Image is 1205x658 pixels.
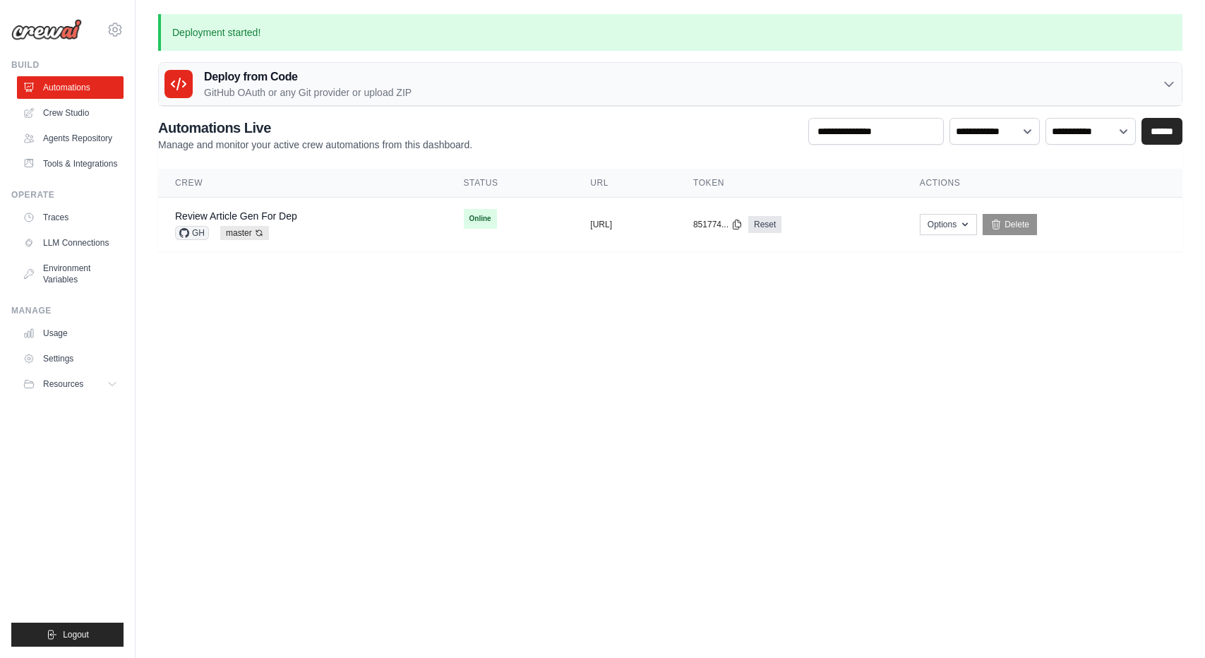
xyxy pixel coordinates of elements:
th: Actions [903,169,1182,198]
h3: Deploy from Code [204,68,412,85]
a: Settings [17,347,124,370]
p: Manage and monitor your active crew automations from this dashboard. [158,138,472,152]
button: 851774... [693,219,743,230]
img: Logo [11,19,82,40]
a: Crew Studio [17,102,124,124]
a: Agents Repository [17,127,124,150]
th: Token [676,169,903,198]
a: Review Article Gen For Dep [175,210,297,222]
a: Reset [748,216,781,233]
a: Usage [17,322,124,345]
a: Traces [17,206,124,229]
th: Crew [158,169,447,198]
span: Online [464,209,497,229]
a: Tools & Integrations [17,152,124,175]
button: Resources [17,373,124,395]
div: Operate [11,189,124,201]
p: GitHub OAuth or any Git provider or upload ZIP [204,85,412,100]
div: Manage [11,305,124,316]
span: Resources [43,378,83,390]
h2: Automations Live [158,118,472,138]
a: Delete [983,214,1037,235]
th: Status [447,169,574,198]
a: Automations [17,76,124,99]
th: URL [573,169,676,198]
button: Logout [11,623,124,647]
button: Options [920,214,977,235]
span: GH [175,226,209,240]
div: Build [11,59,124,71]
span: master [220,226,269,240]
a: LLM Connections [17,232,124,254]
p: Deployment started! [158,14,1182,51]
span: Logout [63,629,89,640]
a: Environment Variables [17,257,124,291]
